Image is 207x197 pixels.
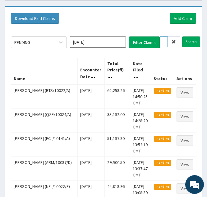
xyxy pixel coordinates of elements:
[11,156,78,180] td: [PERSON_NAME] (ARM/10087/D)
[130,132,151,156] td: [DATE] 13:52:19 GMT
[154,88,171,94] span: Pending
[177,159,193,170] a: View
[78,58,105,84] th: Encounter Date
[105,132,130,156] td: 51,197.80
[78,84,105,109] td: [DATE]
[154,112,171,118] span: Pending
[177,87,193,98] a: View
[11,108,78,132] td: [PERSON_NAME] (QZE/10024/A)
[78,108,105,132] td: [DATE]
[78,132,105,156] td: [DATE]
[170,13,196,24] a: Add Claim
[177,183,193,194] a: View
[129,36,160,48] button: Filter Claims
[78,156,105,180] td: [DATE]
[105,84,130,109] td: 62,258.26
[130,58,151,84] th: Date Filed
[11,84,78,109] td: [PERSON_NAME] (BTS/10022/A)
[154,136,171,142] span: Pending
[105,58,130,84] th: Total Price(₦)
[11,132,78,156] td: [PERSON_NAME] (FCL/10141/A)
[151,58,174,84] th: Status
[154,184,171,190] span: Pending
[182,36,200,47] input: Search
[14,39,30,46] div: PENDING
[154,160,171,166] span: Pending
[11,13,59,24] button: Download Paid Claims
[70,36,126,48] input: Select Month and Year
[130,108,151,132] td: [DATE] 14:28:20 GMT
[105,108,130,132] td: 33,192.00
[177,111,193,122] a: View
[177,135,193,146] a: View
[130,156,151,180] td: [DATE] 13:37:47 GMT
[11,58,78,84] th: Name
[174,58,196,84] th: Actions
[105,156,130,180] td: 29,500.50
[130,84,151,109] td: [DATE] 14:50:25 GMT
[160,36,168,47] input: Search by HMO ID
